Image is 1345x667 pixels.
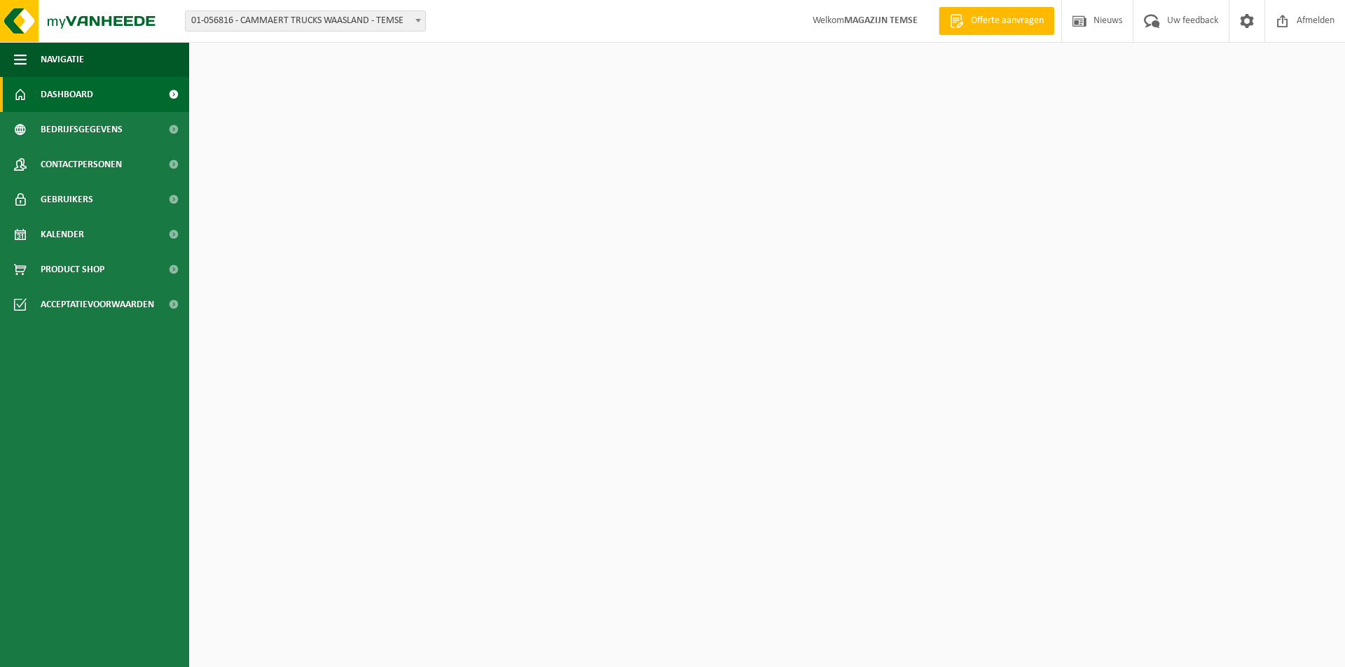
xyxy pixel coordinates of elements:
span: Product Shop [41,252,104,287]
span: Navigatie [41,42,84,77]
strong: MAGAZIJN TEMSE [844,15,918,26]
span: Dashboard [41,77,93,112]
span: Gebruikers [41,182,93,217]
span: 01-056816 - CAMMAERT TRUCKS WAASLAND - TEMSE [186,11,425,31]
span: Bedrijfsgegevens [41,112,123,147]
span: Contactpersonen [41,147,122,182]
span: Acceptatievoorwaarden [41,287,154,322]
span: Kalender [41,217,84,252]
span: Offerte aanvragen [967,14,1047,28]
span: 01-056816 - CAMMAERT TRUCKS WAASLAND - TEMSE [185,10,426,31]
a: Offerte aanvragen [939,7,1054,35]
